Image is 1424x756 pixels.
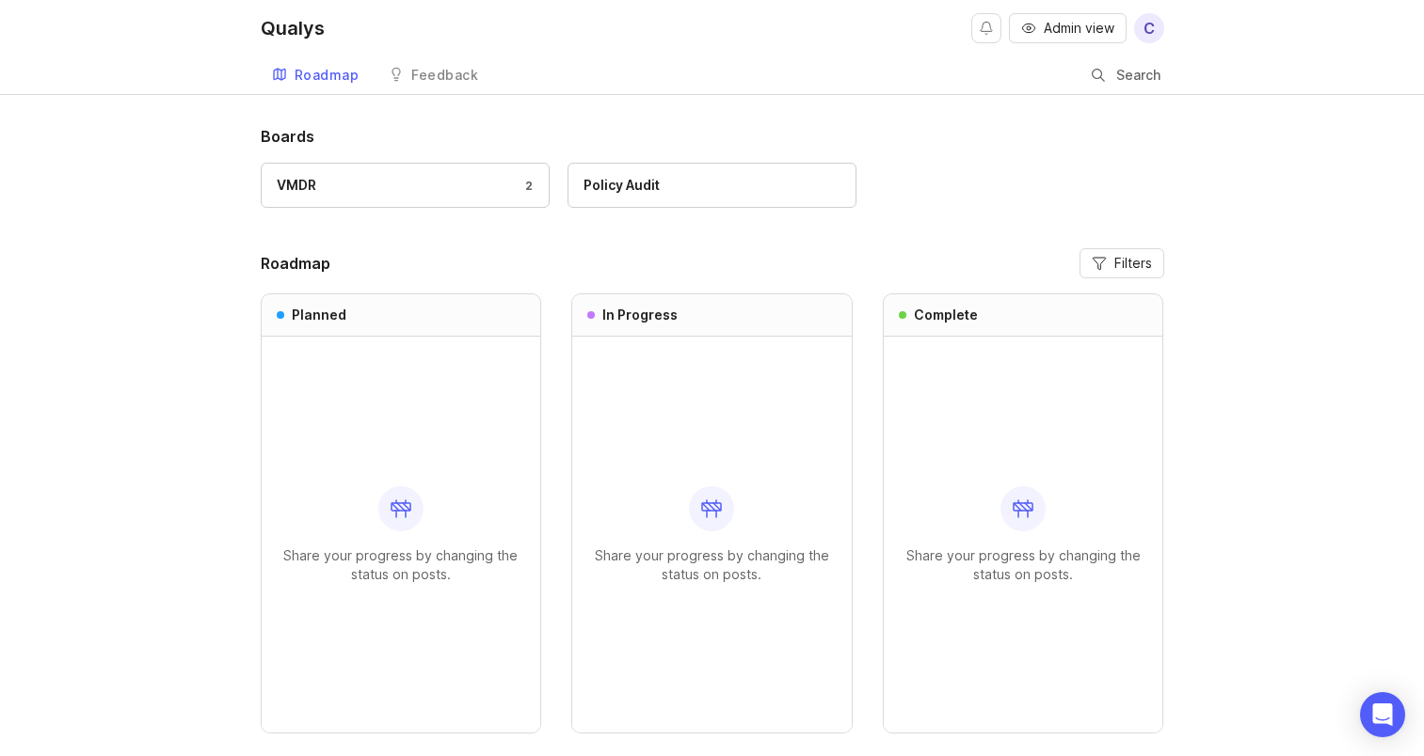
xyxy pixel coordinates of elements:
[899,546,1148,584] p: Share your progress by changing the status on posts.
[277,175,316,196] div: VMDR
[261,163,550,208] a: VMDR2
[1134,13,1164,43] button: C
[516,178,534,194] div: 2
[587,546,837,584] p: Share your progress by changing the status on posts.
[295,69,360,82] div: Roadmap
[277,546,526,584] p: Share your progress by changing the status on posts.
[1009,13,1127,43] button: Admin view
[1044,19,1114,38] span: Admin view
[971,13,1001,43] button: Notifications
[261,19,325,38] div: Qualys
[411,69,478,82] div: Feedback
[261,125,1164,148] h1: Boards
[377,56,489,95] a: Feedback
[1144,17,1155,39] span: C
[1114,254,1152,273] span: Filters
[568,163,856,208] a: Policy Audit
[584,175,660,196] div: Policy Audit
[261,252,330,275] h2: Roadmap
[602,306,678,324] h3: In Progress
[1080,248,1164,278] button: Filters
[914,306,978,324] h3: Complete
[1360,692,1405,737] div: Open Intercom Messenger
[261,56,371,95] a: Roadmap
[292,306,346,324] h3: Planned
